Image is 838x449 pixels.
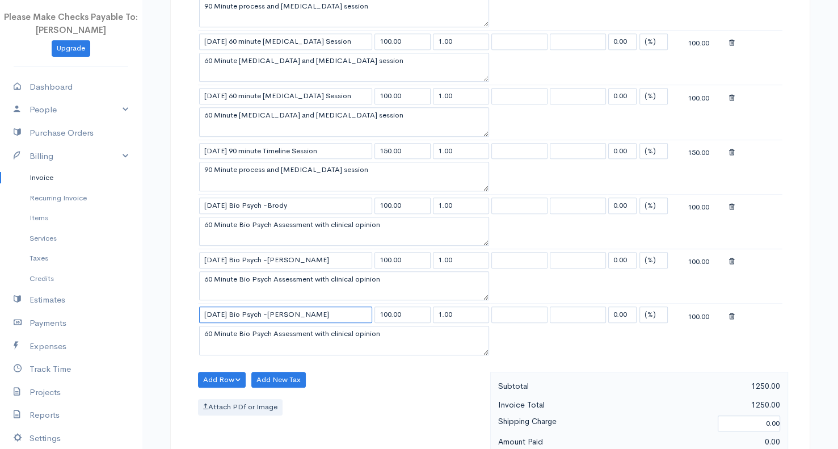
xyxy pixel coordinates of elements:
label: Attach PDf or Image [198,399,283,416]
div: 1250.00 [639,398,786,412]
input: Item Name [199,307,372,323]
div: 0.00 [639,435,786,449]
div: 100.00 [671,90,727,104]
div: 100.00 [671,199,727,213]
div: 100.00 [671,253,727,267]
button: Add Row [198,372,246,388]
div: Shipping Charge [492,414,713,433]
div: 100.00 [671,308,727,322]
div: 1250.00 [639,379,786,393]
input: Item Name [199,88,372,104]
div: Amount Paid [492,435,639,449]
div: Subtotal [492,379,639,393]
div: 150.00 [671,144,727,158]
button: Add New Tax [251,372,306,388]
a: Upgrade [52,40,90,57]
div: 100.00 [671,35,727,49]
span: Please Make Checks Payable To: [PERSON_NAME] [4,11,138,35]
input: Item Name [199,143,372,160]
input: Item Name [199,198,372,214]
div: Invoice Total [492,398,639,412]
input: Item Name [199,252,372,268]
input: Item Name [199,33,372,50]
